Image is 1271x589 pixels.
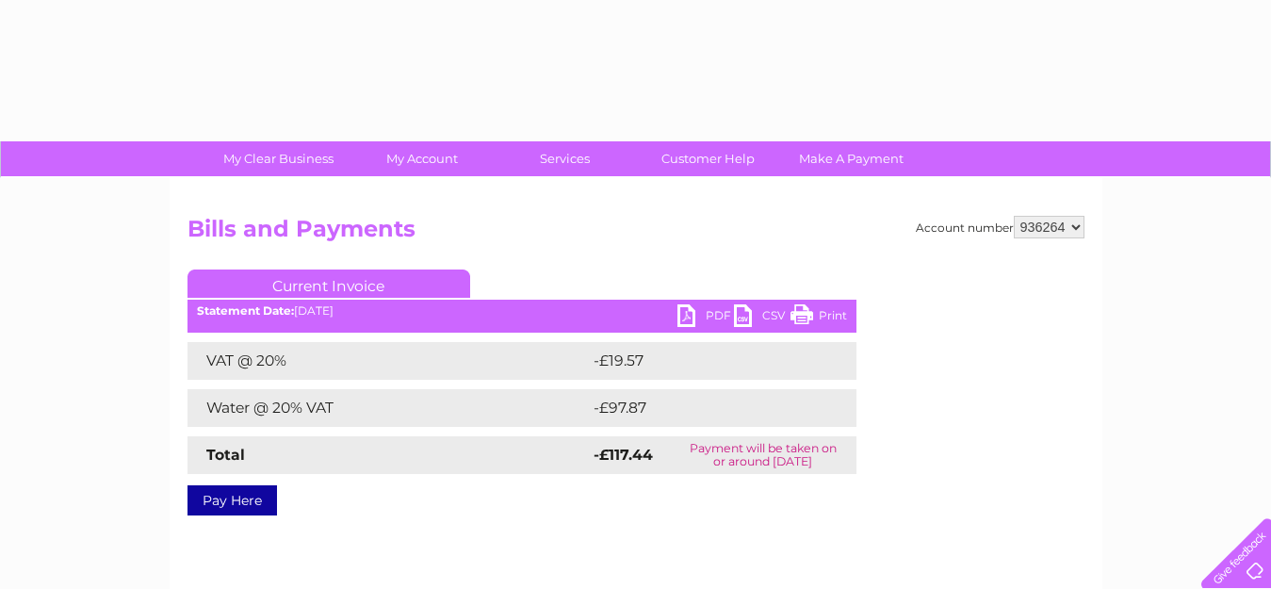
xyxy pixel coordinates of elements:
b: Statement Date: [197,303,294,318]
a: My Clear Business [201,141,356,176]
a: Customer Help [630,141,786,176]
a: PDF [677,304,734,332]
a: Pay Here [187,485,277,515]
a: Current Invoice [187,270,470,298]
td: -£19.57 [589,342,820,380]
a: Print [790,304,847,332]
td: Payment will be taken on or around [DATE] [670,436,855,474]
td: VAT @ 20% [187,342,589,380]
td: Water @ 20% VAT [187,389,589,427]
strong: -£117.44 [594,446,653,464]
a: Services [487,141,643,176]
div: [DATE] [187,304,856,318]
div: Account number [916,216,1084,238]
td: -£97.87 [589,389,822,427]
a: CSV [734,304,790,332]
a: My Account [344,141,499,176]
a: Make A Payment [774,141,929,176]
h2: Bills and Payments [187,216,1084,252]
strong: Total [206,446,245,464]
